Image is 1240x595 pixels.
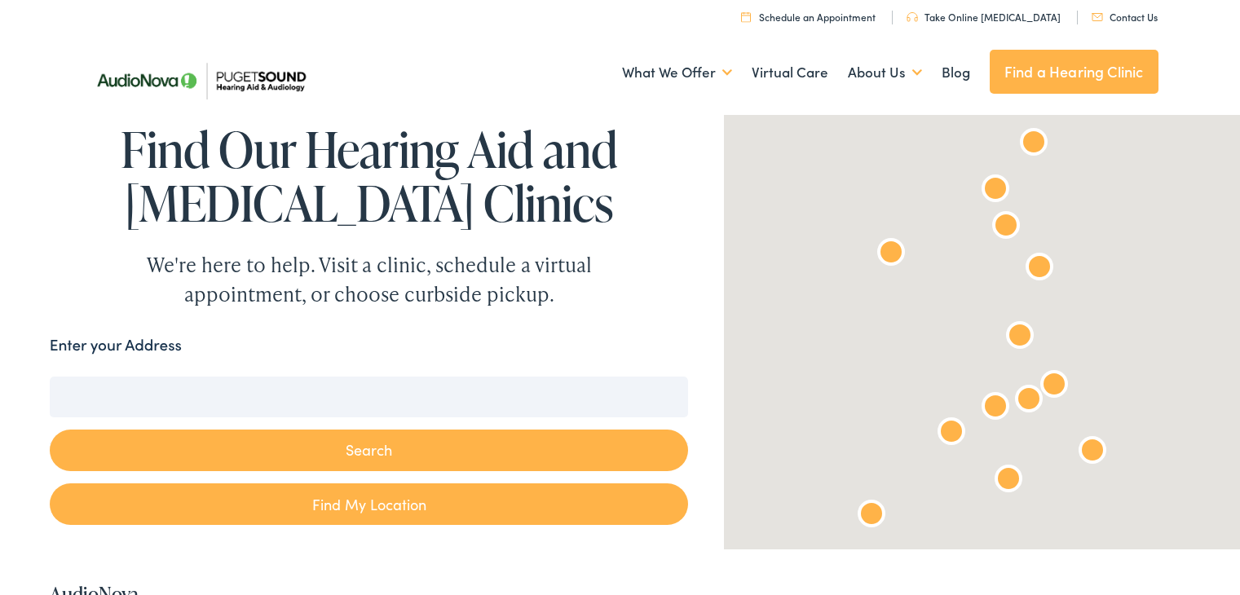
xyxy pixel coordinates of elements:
h1: Find Our Hearing Aid and [MEDICAL_DATA] Clinics [50,122,689,230]
div: AudioNova [1013,243,1066,295]
div: We're here to help. Visit a clinic, schedule a virtual appointment, or choose curbside pickup. [108,250,630,309]
a: Blog [942,42,970,103]
img: utility icon [907,12,918,22]
div: AudioNova [925,408,977,460]
img: utility icon [1092,13,1103,21]
button: Search [50,430,689,471]
div: AudioNova [1066,426,1119,478]
div: AudioNova [969,382,1022,434]
a: Find a Hearing Clinic [990,50,1158,94]
img: utility icon [741,11,751,22]
div: AudioNova [1028,360,1080,412]
a: Schedule an Appointment [741,10,876,24]
a: Take Online [MEDICAL_DATA] [907,10,1061,24]
a: What We Offer [622,42,732,103]
div: AudioNova [982,455,1035,507]
div: AudioNova [969,165,1022,217]
input: Enter your address or zip code [50,377,689,417]
div: AudioNova [980,201,1032,253]
div: AudioNova [994,311,1046,364]
a: About Us [848,42,922,103]
div: AudioNova [1003,375,1055,427]
div: Puget Sound Hearing Aid &#038; Audiology by AudioNova [1008,118,1060,170]
div: AudioNova [845,490,898,542]
a: Contact Us [1092,10,1158,24]
a: Virtual Care [752,42,828,103]
div: AudioNova [865,228,917,280]
label: Enter your Address [50,333,182,357]
a: Find My Location [50,483,689,525]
